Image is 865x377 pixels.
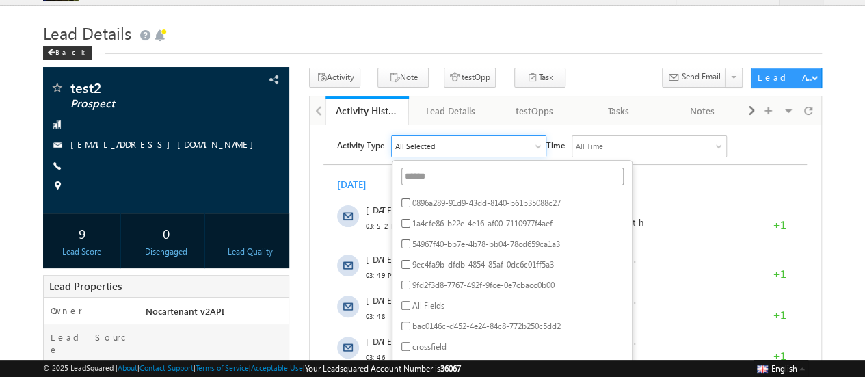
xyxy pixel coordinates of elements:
span: . [324,169,326,181]
span: +1 [463,142,477,159]
span: Priyanka Opp1 [103,298,155,310]
span: [DATE] [56,79,87,91]
span: bac0146c-d452-4e24-84c8-772b250c5dd2 [103,195,251,207]
button: English [754,360,808,376]
div: 0 [131,220,201,246]
span: 9ec4fa9b-dfdb-4854-85af-0dc6c01ff5a3 [103,133,244,146]
span: +1 [463,183,477,200]
span: Opportunity [103,277,147,289]
span: 03:49 PM [56,144,97,156]
div: Disengaged [131,246,201,258]
div: Tasks [588,103,649,119]
span: Your Leadsquared Account Number is [305,363,461,374]
div: Back [43,46,92,60]
div: All Selected [85,15,125,27]
span: Activity Type [27,10,75,31]
span: crossfield [103,216,137,228]
label: Lead Source [51,331,133,356]
div: Lead Actions [757,71,815,83]
div: [DATE] [27,324,72,337]
a: About [118,363,137,372]
span: [DATE] [56,128,87,140]
button: Activity [309,68,360,88]
button: Send Email [662,68,726,88]
div: All Time [266,15,293,27]
span: Lead Properties [49,279,122,293]
span: Crosssield2 [103,236,142,248]
div: [DATE] [27,252,72,264]
li: Activity History [325,96,410,124]
button: testOpp [444,68,496,88]
span: Nocartenant v2API [145,305,224,317]
div: All Selected [82,11,236,31]
span: English [771,363,797,374]
label: Owner [51,304,83,317]
div: Lead Quality [215,246,285,258]
span: 1a4cfe86-b22e-4e16-af00-7110977f4aef [103,92,243,105]
div: [DATE] [27,53,72,66]
div: testOpps [504,103,565,119]
span: 03:52 PM [56,94,97,107]
div: Lead Details [420,103,481,119]
a: Notes [661,96,745,125]
span: [DATE] [56,169,87,181]
a: Acceptable Use [251,363,303,372]
div: Lead Score [46,246,117,258]
a: Terms of Service [196,363,249,372]
div: 9 [46,220,117,246]
span: 0896a289-91d9-43dd-8140-b61b35088c27 [103,72,251,84]
span: 9fd2f3d8-7767-492f-9fce-0e7cbacc0b00 [103,154,245,166]
div: Notes [671,103,732,119]
a: Back [43,45,98,57]
span: [DATE] [56,277,87,289]
button: Lead Actions [751,68,821,88]
span: . [324,210,326,222]
span: +1 [463,224,477,241]
span: [DATE] [56,350,87,362]
a: Lead Details [409,96,493,125]
span: . [324,128,326,140]
a: Activity History [325,96,410,125]
span: All Fields [103,174,135,187]
span: Prospect [70,97,222,111]
span: Send Email [681,70,720,83]
span: test2 [70,81,222,94]
a: testOpps [493,96,577,125]
a: Contact Support [139,363,194,372]
a: [EMAIL_ADDRESS][DOMAIN_NAME] [70,138,261,150]
button: Note [377,68,429,88]
span: Lead Details [43,22,131,44]
span: 54967f40-bb7e-4b78-bb04-78cd659ca1a3 [103,113,250,125]
span: [DATE] [56,210,87,222]
span: 03:48 PM [56,185,97,197]
span: 36067 [440,363,461,374]
div: -- [215,220,285,246]
button: Task [514,68,565,88]
span: 03:46 PM [56,226,97,238]
a: Tasks [577,96,661,125]
span: Time [237,10,255,31]
div: Activity History [336,104,399,117]
span: f71792c6-11de-4ec4-89a7-a7b54592e2ba [103,257,248,269]
span: 06:54 PM [56,293,97,317]
span: +1 [463,93,477,109]
span: © 2025 LeadSquared | | | | | [43,362,461,375]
